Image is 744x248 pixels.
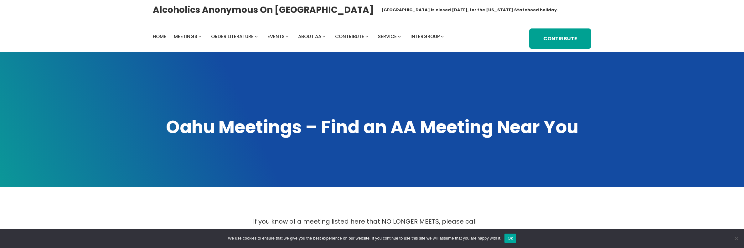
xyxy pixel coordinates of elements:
span: About AA [298,33,321,40]
button: Ok [504,234,516,243]
span: Contribute [335,33,364,40]
span: Events [267,33,285,40]
a: Meetings [174,32,197,41]
h1: [GEOGRAPHIC_DATA] is closed [DATE], for the [US_STATE] Statehood holiday. [381,7,558,13]
button: Meetings submenu [199,35,201,38]
span: Meetings [174,33,197,40]
a: Contribute [335,32,364,41]
a: Service [378,32,397,41]
button: Events submenu [286,35,288,38]
button: Contribute submenu [365,35,368,38]
span: Service [378,33,397,40]
span: Home [153,33,166,40]
a: Alcoholics Anonymous on [GEOGRAPHIC_DATA] [153,2,374,18]
span: Order Literature [211,33,254,40]
nav: Intergroup [153,32,446,41]
span: No [733,235,739,241]
a: About AA [298,32,321,41]
a: Home [153,32,166,41]
button: Service submenu [398,35,401,38]
span: We use cookies to ensure that we give you the best experience on our website. If you continue to ... [228,235,501,241]
a: Events [267,32,285,41]
h1: Oahu Meetings – Find an AA Meeting Near You [153,115,591,139]
button: Intergroup submenu [441,35,444,38]
span: Intergroup [411,33,440,40]
button: Order Literature submenu [255,35,258,38]
a: Intergroup [411,32,440,41]
button: About AA submenu [323,35,325,38]
a: Contribute [529,28,591,49]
